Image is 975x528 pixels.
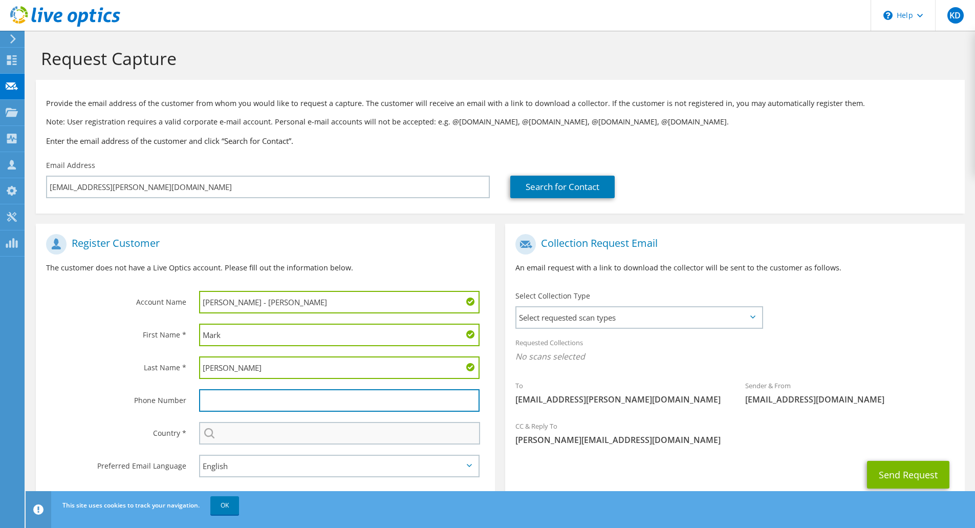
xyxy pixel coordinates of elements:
label: Select Collection Type [515,291,590,301]
label: Phone Number [46,389,186,406]
label: Country * [46,422,186,438]
h3: Enter the email address of the customer and click “Search for Contact”. [46,135,955,146]
p: The customer does not have a Live Optics account. Please fill out the information below. [46,262,485,273]
span: [EMAIL_ADDRESS][DOMAIN_NAME] [745,394,955,405]
span: No scans selected [515,351,954,362]
div: To [505,375,735,410]
h1: Register Customer [46,234,480,255]
p: An email request with a link to download the collector will be sent to the customer as follows. [515,262,954,273]
label: Last Name * [46,356,186,373]
h1: Collection Request Email [515,234,949,255]
div: Requested Collections [505,332,964,370]
span: This site uses cookies to track your navigation. [62,501,200,510]
svg: \n [883,11,893,20]
div: Sender & From [735,375,965,410]
label: Account Name [46,291,186,307]
h1: Request Capture [41,48,955,69]
a: Search for Contact [510,176,615,198]
div: CC & Reply To [505,415,964,451]
a: OK [210,496,239,515]
p: Note: User registration requires a valid corporate e-mail account. Personal e-mail accounts will ... [46,116,955,128]
button: Send Request [867,461,949,489]
label: First Name * [46,324,186,340]
span: KD [947,7,964,24]
label: Preferred Email Language [46,455,186,471]
p: Provide the email address of the customer from whom you would like to request a capture. The cust... [46,98,955,109]
span: [PERSON_NAME][EMAIL_ADDRESS][DOMAIN_NAME] [515,434,954,446]
span: [EMAIL_ADDRESS][PERSON_NAME][DOMAIN_NAME] [515,394,725,405]
label: Email Address [46,160,95,171]
span: Select requested scan types [516,307,762,328]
